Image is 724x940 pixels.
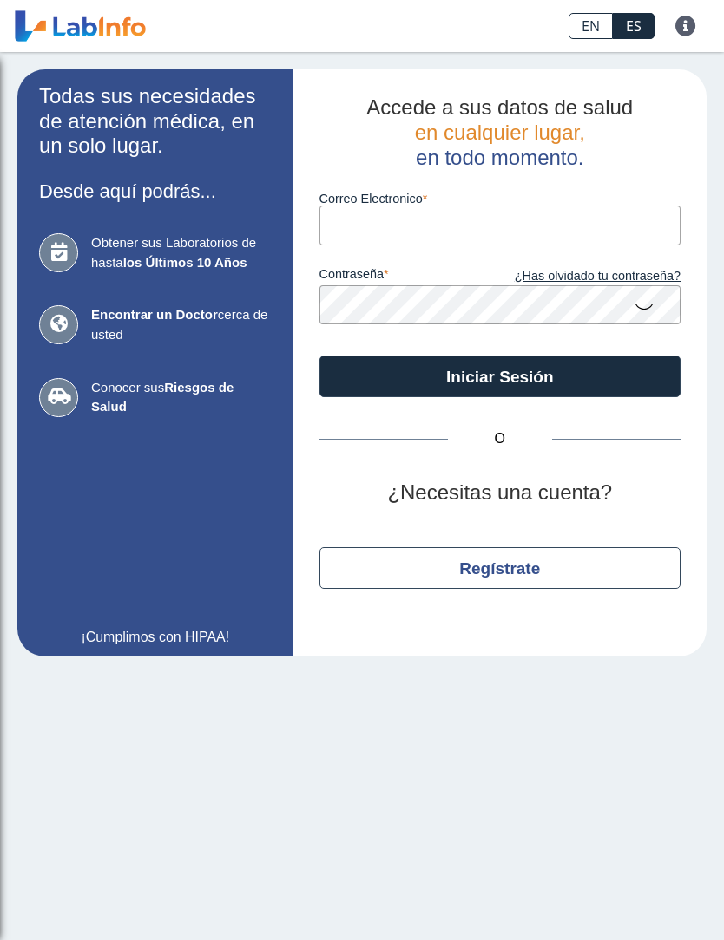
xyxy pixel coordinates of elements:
[91,307,218,322] b: Encontrar un Doctor
[123,255,247,270] b: los Últimos 10 Años
[39,627,272,648] a: ¡Cumplimos con HIPAA!
[39,84,272,159] h2: Todas sus necesidades de atención médica, en un solo lugar.
[39,180,272,202] h3: Desde aquí podrás...
[366,95,633,119] span: Accede a sus datos de salud
[319,480,681,506] h2: ¿Necesitas una cuenta?
[319,356,681,397] button: Iniciar Sesión
[319,192,681,206] label: Correo Electronico
[91,233,272,272] span: Obtener sus Laboratorios de hasta
[319,547,681,589] button: Regístrate
[569,13,613,39] a: EN
[91,305,272,344] span: cerca de usted
[415,121,585,144] span: en cualquier lugar,
[319,267,500,286] label: contraseña
[500,267,681,286] a: ¿Has olvidado tu contraseña?
[91,378,272,417] span: Conocer sus
[613,13,655,39] a: ES
[416,146,583,169] span: en todo momento.
[448,428,552,449] span: O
